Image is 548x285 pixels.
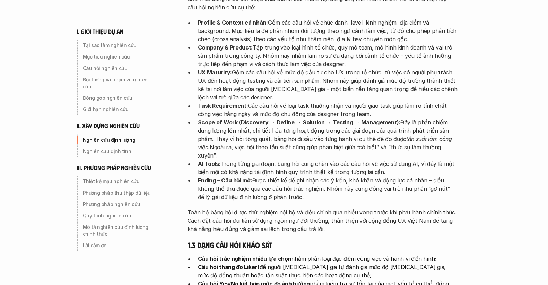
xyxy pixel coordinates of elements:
[77,164,151,172] h6: iii. phương pháp nghiên cứu
[198,177,252,184] strong: Ending – Câu hỏi mở:
[198,102,248,109] strong: Task Requirement:
[198,255,458,263] p: nhằm phân loại đặc điểm công việc và hành vi điển hình;
[198,160,221,167] strong: AI Tools:
[77,74,160,92] a: Đối tượng và phạm vi nghiên cứu
[77,187,160,198] a: Phương pháp thu thập dữ liệu
[83,65,157,72] p: Câu hỏi nghiên cứu
[198,19,268,26] strong: Profile & Context cá nhân:
[198,264,260,270] strong: Câu hỏi thang đo Likert
[198,160,458,176] p: Trong từng giai đoạn, bảng hỏi cũng chèn vào các câu hỏi về việc sử dụng AI, vì đây là một biến m...
[77,28,124,36] h6: i. giới thiệu dự án
[198,118,458,160] p: Đây là phần chiếm dung lượng lớn nhất, chi tiết hóa từng hoạt động trong các giai đoạn của quá tr...
[83,148,157,155] p: Nghiên cứu định tính
[77,134,160,145] a: Nghiên cứu định lượng
[188,240,458,250] h5: 1.3 Dạng câu hỏi khảo sát
[77,40,160,51] a: Tại sao làm nghiên cứu
[77,199,160,210] a: Phương pháp nghiên cứu
[83,201,157,208] p: Phương pháp nghiên cứu
[198,263,458,279] p: để người [MEDICAL_DATA] gia tự đánh giá mức độ [MEDICAL_DATA] gia, mức độ đồng thuận hoặc tần suấ...
[77,176,160,187] a: Thiết kế mẫu nghiên cứu
[77,51,160,62] a: Mục tiêu nghiên cứu
[77,146,160,157] a: Nghiên cứu định tính
[198,255,292,262] strong: Câu hỏi trắc nghiệm nhiều lựa chọn
[83,212,157,219] p: Quy trình nghiên cứu
[77,104,160,115] a: Giới hạn nghiên cứu
[198,68,458,101] p: Gồm các câu hỏi về mức độ đầu tư cho UX trong tổ chức, từ việc có người phụ trách UX đến hoạt độn...
[188,208,458,233] p: Toàn bộ bảng hỏi được thử nghiệm nội bộ và điều chỉnh qua nhiều vòng trước khi phát hành chính th...
[83,178,157,185] p: Thiết kế mẫu nghiên cứu
[77,122,140,130] h6: ii. xây dựng nghiên cứu
[198,176,458,201] p: Được thiết kế để ghi nhận các ý kiến, khó khăn và động lực cá nhân – điều không thể thu được qua ...
[77,210,160,221] a: Quy trình nghiên cứu
[198,44,253,51] strong: Company & Product:
[198,18,458,43] p: Gồm các câu hỏi về chức danh, level, kinh nghiệm, địa điểm và background. Mục tiêu là để phân nhó...
[77,222,160,240] a: Mô tả nghiên cứu định lượng chính thức
[83,76,157,90] p: Đối tượng và phạm vi nghiên cứu
[83,95,157,101] p: Đóng góp nghiên cứu
[83,106,157,113] p: Giới hạn nghiên cứu
[77,240,160,251] a: Lời cảm ơn
[83,242,157,249] p: Lời cảm ơn
[198,101,458,118] p: Các câu hỏi về loại task thường nhận và người giao task giúp làm rõ tính chất công việc hằng ngày...
[77,63,160,74] a: Câu hỏi nghiên cứu
[83,42,157,49] p: Tại sao làm nghiên cứu
[83,189,157,196] p: Phương pháp thu thập dữ liệu
[198,135,454,151] em: tần suất làm công việc.
[198,69,232,76] strong: UX Maturity:
[198,119,400,126] strong: Scope of Work (Discovery → Define → Solution → Testing → Management):
[83,53,157,60] p: Mục tiêu nghiên cứu
[83,224,157,238] p: Mô tả nghiên cứu định lượng chính thức
[83,136,157,143] p: Nghiên cứu định lượng
[77,92,160,104] a: Đóng góp nghiên cứu
[198,43,458,68] p: Tập trung vào loại hình tổ chức, quy mô team, mô hình kinh doanh và vai trò sản phẩm trong công t...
